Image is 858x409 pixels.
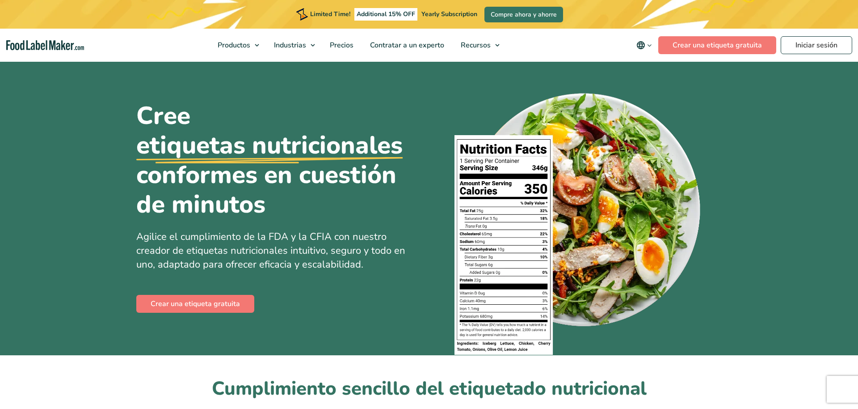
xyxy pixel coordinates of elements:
a: Crear una etiqueta gratuita [658,36,776,54]
h1: Cree conformes en cuestión de minutos [136,101,422,219]
span: Contratar a un experto [367,40,445,50]
span: Precios [327,40,354,50]
a: Compre ahora y ahorre [484,7,563,22]
a: Precios [322,29,360,62]
a: Crear una etiqueta gratuita [136,295,254,313]
span: Recursos [458,40,492,50]
span: Productos [215,40,251,50]
span: Industrias [271,40,307,50]
span: Yearly Subscription [421,10,477,18]
a: Contratar a un experto [362,29,450,62]
span: Agilice el cumplimiento de la FDA y la CFIA con nuestro creador de etiquetas nutricionales intuit... [136,230,405,271]
u: etiquetas nutricionales [136,131,403,160]
span: Limited Time! [310,10,350,18]
h2: Cumplimiento sencillo del etiquetado nutricional [136,377,722,401]
a: Productos [210,29,264,62]
img: Un plato de comida con una etiqueta de información nutricional encima. [454,87,703,355]
a: Iniciar sesión [781,36,852,54]
a: Industrias [266,29,320,62]
a: Recursos [453,29,504,62]
span: Additional 15% OFF [354,8,417,21]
